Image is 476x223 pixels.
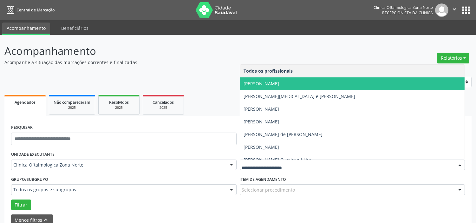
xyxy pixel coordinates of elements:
[242,187,295,193] span: Selecionar procedimento
[147,105,179,110] div: 2025
[244,81,279,87] span: [PERSON_NAME]
[4,43,331,59] p: Acompanhamento
[4,5,55,15] a: Central de Marcação
[13,162,224,168] span: Clinica Oftalmologica Zona Norte
[103,105,135,110] div: 2025
[15,100,36,105] span: Agendados
[57,23,93,34] a: Beneficiários
[448,3,460,17] button: 
[451,6,458,13] i: 
[244,93,355,99] span: [PERSON_NAME][MEDICAL_DATA] e [PERSON_NAME]
[244,144,279,150] span: [PERSON_NAME]
[244,119,279,125] span: [PERSON_NAME]
[382,10,433,16] span: Recepcionista da clínica
[11,123,33,133] label: PESQUISAR
[460,5,472,16] button: apps
[109,100,129,105] span: Resolvidos
[16,7,55,13] span: Central de Marcação
[11,150,55,160] label: UNIDADE EXECUTANTE
[244,68,293,74] span: Todos os profissionais
[244,157,312,163] span: [PERSON_NAME] Cavalcanti Lira
[240,174,286,184] label: Item de agendamento
[2,23,50,35] a: Acompanhamento
[11,200,31,210] button: Filtrar
[437,53,469,63] button: Relatórios
[4,59,331,66] p: Acompanhe a situação das marcações correntes e finalizadas
[54,105,90,110] div: 2025
[13,187,224,193] span: Todos os grupos e subgrupos
[435,3,448,17] img: img
[244,131,323,137] span: [PERSON_NAME] de [PERSON_NAME]
[244,106,279,112] span: [PERSON_NAME]
[54,100,90,105] span: Não compareceram
[11,174,48,184] label: Grupo/Subgrupo
[153,100,174,105] span: Cancelados
[374,5,433,10] div: Clinica Oftalmologica Zona Norte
